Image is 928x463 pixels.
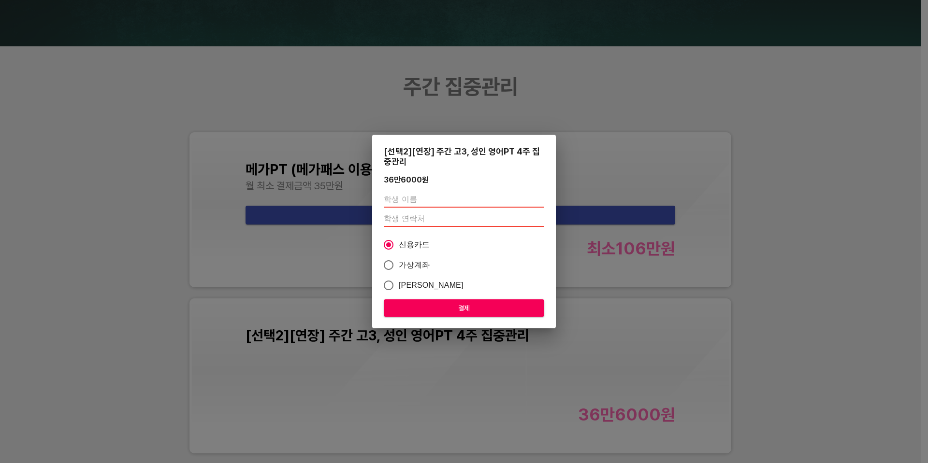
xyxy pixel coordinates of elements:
input: 학생 연락처 [384,211,544,227]
span: 신용카드 [399,239,430,251]
div: 36만6000 원 [384,175,429,184]
input: 학생 이름 [384,192,544,208]
div: [선택2][연장] 주간 고3, 성인 영어PT 4주 집중관리 [384,146,544,167]
span: [PERSON_NAME] [399,280,464,291]
span: 가상계좌 [399,259,430,271]
span: 결제 [391,302,536,314]
button: 결제 [384,299,544,317]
